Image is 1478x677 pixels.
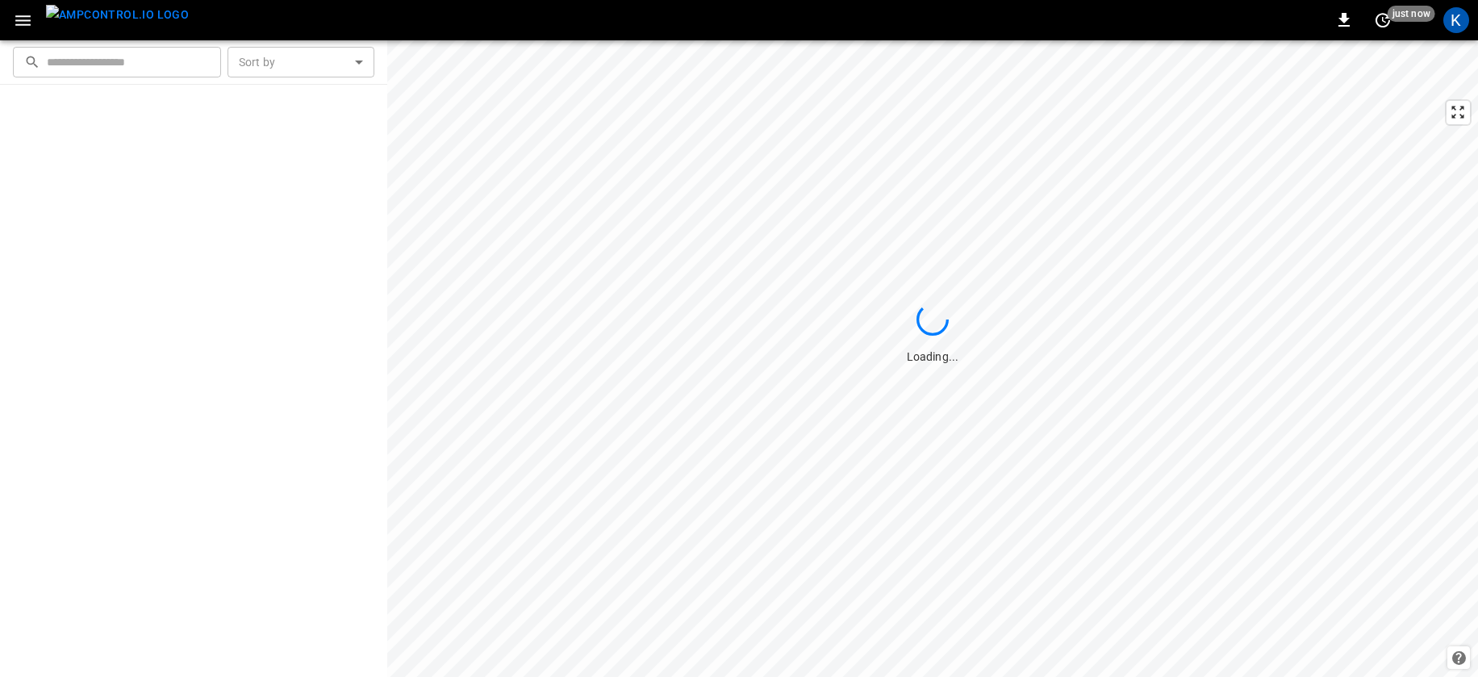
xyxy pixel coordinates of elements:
[907,350,958,363] span: Loading...
[387,40,1478,677] canvas: Map
[1370,7,1396,33] button: set refresh interval
[46,5,189,25] img: ampcontrol.io logo
[1388,6,1435,22] span: just now
[1443,7,1469,33] div: profile-icon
